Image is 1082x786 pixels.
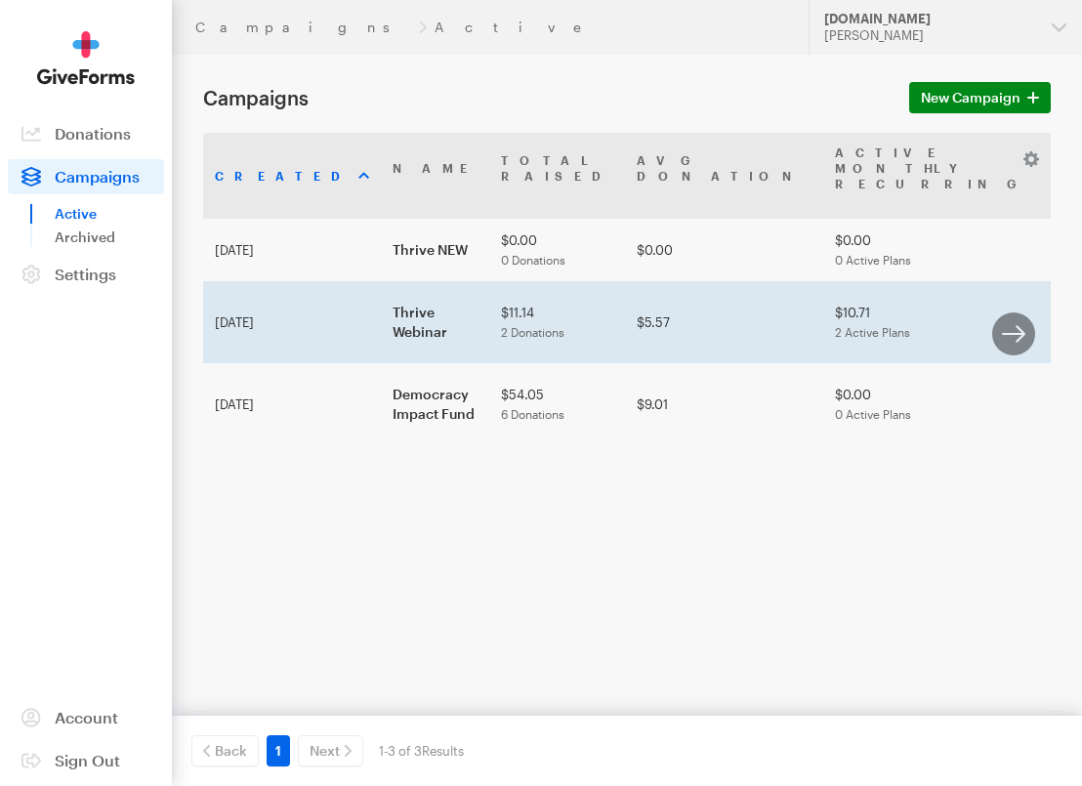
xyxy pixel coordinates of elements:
a: Donations [8,116,164,151]
td: [DATE] [203,219,381,281]
td: $0.00 [489,219,625,281]
span: Campaigns [55,167,140,186]
span: Donations [55,124,131,143]
span: 2 Donations [501,325,564,339]
span: 0 Active Plans [835,407,911,421]
span: 2 Active Plans [835,325,910,339]
th: Active MonthlyRecurring: activate to sort column ascending [823,133,1040,219]
th: Name: activate to sort column ascending [381,133,489,219]
span: Settings [55,265,116,283]
td: $5.57 [625,281,823,363]
a: Archived [55,226,164,249]
a: Settings [8,257,164,292]
td: [DATE] [203,281,381,363]
td: $0.00 [823,363,1040,445]
th: TotalRaised: activate to sort column ascending [489,133,625,219]
div: [DOMAIN_NAME] [824,11,1036,27]
th: AvgDonation: activate to sort column ascending [625,133,823,219]
td: [DATE] [203,363,381,445]
td: Thrive NEW [381,219,489,281]
td: Thrive Webinar [381,281,489,363]
td: $9.01 [625,363,823,445]
a: Active [55,202,164,226]
span: 6 Donations [501,407,564,421]
td: $0.00 [625,219,823,281]
a: New Campaign [909,82,1051,113]
span: 0 Donations [501,253,565,267]
td: $0.00 [823,219,1040,281]
td: $54.05 [489,363,625,445]
span: New Campaign [921,86,1020,109]
div: [PERSON_NAME] [824,27,1036,44]
span: 0 Active Plans [835,253,911,267]
img: GiveForms [37,31,135,85]
a: Campaigns [8,159,164,194]
h1: Campaigns [203,86,886,109]
a: Campaigns [195,20,411,35]
th: Created: activate to sort column ascending [203,133,381,219]
td: Democracy Impact Fund [381,363,489,445]
td: $11.14 [489,281,625,363]
td: $10.71 [823,281,1040,363]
